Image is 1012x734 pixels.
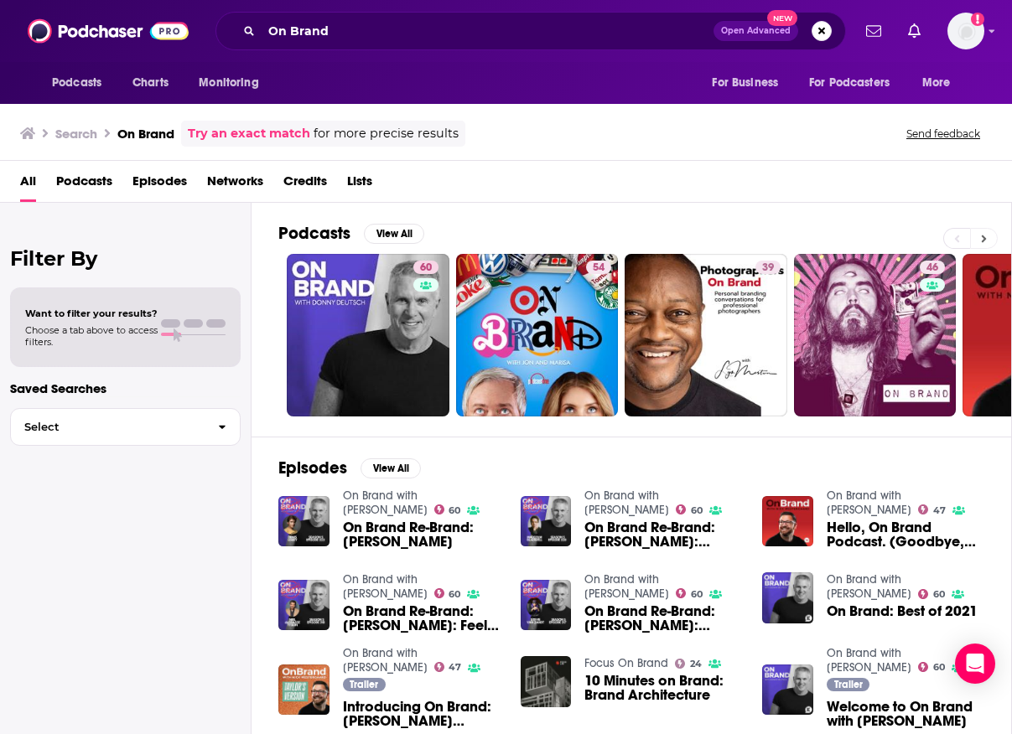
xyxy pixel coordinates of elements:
a: Show notifications dropdown [859,17,888,45]
a: On Brand with Donny Deutsch [827,572,911,601]
span: Logged in as Lizmwetzel [947,13,984,49]
h3: On Brand [117,126,174,142]
button: open menu [40,67,123,99]
a: Introducing On Brand: Taylor's Version [343,700,501,728]
a: PodcastsView All [278,223,424,244]
input: Search podcasts, credits, & more... [262,18,714,44]
span: Introducing On Brand: [PERSON_NAME] Version [343,700,501,728]
span: Trailer [350,680,378,690]
span: 47 [933,507,946,514]
a: On Brand Re-Brand: Neil deGrasse Tyson: Feel the Universe [278,580,330,631]
a: On Brand with Donny Deutsch [584,488,669,517]
a: 60 [918,589,945,599]
h2: Episodes [278,457,347,478]
span: Monitoring [199,71,258,95]
span: Choose a tab above to access filters. [25,324,158,348]
span: 46 [926,260,938,277]
a: 54 [586,261,611,274]
span: On Brand Re-Brand: [PERSON_NAME] [343,520,501,549]
button: open menu [187,67,280,99]
div: Open Intercom Messenger [955,644,995,684]
a: 60 [413,261,439,274]
img: User Profile [947,13,984,49]
h2: Filter By [10,246,241,271]
a: On Brand Re-Brand: Stevie Van Zandt: Embodying Rock n' Soul [584,604,742,633]
span: Want to filter your results? [25,308,158,319]
a: Welcome to On Brand with Donny Deutsch [827,700,984,728]
span: On Brand: Best of 2021 [827,604,978,618]
a: 46 [920,261,945,274]
span: New [767,10,797,26]
a: 47 [434,662,462,672]
a: Podcasts [56,168,112,202]
span: 47 [449,664,461,671]
button: View All [361,458,421,478]
span: On Brand Re-Brand: [PERSON_NAME]: Zeitgeist Surfer [584,520,742,549]
button: Show profile menu [947,13,984,49]
span: All [20,168,36,202]
img: Hello, On Brand Podcast. (Goodbye, Social Brand Chat.) [762,496,813,547]
h2: Podcasts [278,223,350,244]
button: open menu [911,67,972,99]
span: 60 [933,591,945,598]
a: Credits [283,168,327,202]
button: open menu [798,67,914,99]
span: 60 [691,591,703,598]
span: Charts [132,71,169,95]
a: 24 [675,659,702,669]
span: 39 [762,260,774,277]
a: 60 [287,254,449,416]
img: On Brand Re-Brand: Stevie Van Zandt: Embodying Rock n' Soul [521,580,572,631]
a: Show notifications dropdown [901,17,927,45]
a: 60 [918,662,945,672]
p: Saved Searches [10,380,241,396]
span: 60 [420,260,432,277]
a: On Brand with Nick Westergaard [343,646,428,675]
a: 54 [456,254,619,416]
a: On Brand Re-Brand: Neil deGrasse Tyson: Feel the Universe [343,604,501,633]
a: Try an exact match [188,124,310,143]
a: On Brand with Donny Deutsch [343,488,428,517]
a: On Brand with Donny Deutsch [584,572,669,601]
a: Hello, On Brand Podcast. (Goodbye, Social Brand Chat.) [827,520,984,549]
span: More [922,71,951,95]
img: On Brand Re-Brand: Denis Leary [278,496,330,547]
span: Lists [347,168,372,202]
a: 60 [434,588,461,598]
button: Select [10,408,241,446]
svg: Add a profile image [971,13,984,26]
span: 60 [691,507,703,514]
img: Introducing On Brand: Taylor's Version [278,664,330,716]
img: Welcome to On Brand with Donny Deutsch [762,664,813,716]
span: Welcome to On Brand with [PERSON_NAME] [827,700,984,728]
a: Episodes [132,168,187,202]
span: On Brand Re-Brand: [PERSON_NAME]: Embodying Rock n' Soul [584,604,742,633]
span: Trailer [834,680,863,690]
button: open menu [700,67,799,99]
button: View All [364,224,424,244]
button: Open AdvancedNew [714,21,798,41]
img: 10 Minutes on Brand: Brand Architecture [521,656,572,707]
img: On Brand Re-Brand: Malcolm Gladwell: Zeitgeist Surfer [521,496,572,547]
span: On Brand Re-Brand: [PERSON_NAME]: Feel the Universe [343,604,501,633]
a: Charts [122,67,179,99]
span: Select [11,421,205,432]
a: 10 Minutes on Brand: Brand Architecture [584,674,742,702]
a: On Brand with Nick Westergaard [827,488,911,517]
a: On Brand with Donny Deutsch [827,646,911,675]
a: Networks [207,168,263,202]
a: On Brand: Best of 2021 [762,572,813,623]
img: Podchaser - Follow, Share and Rate Podcasts [28,15,189,47]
